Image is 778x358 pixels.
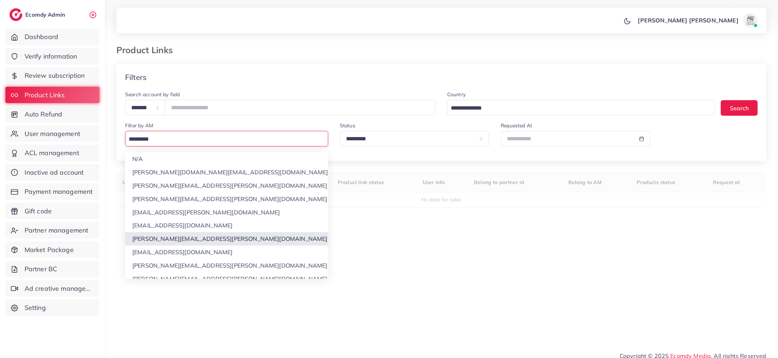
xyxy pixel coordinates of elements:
[5,222,99,239] a: Partner management
[5,29,99,45] a: Dashboard
[9,8,22,21] img: logo
[25,32,58,42] span: Dashboard
[5,87,99,103] a: Product Links
[5,280,99,297] a: Ad creative management
[25,148,79,158] span: ACL management
[25,71,85,80] span: Review subscription
[25,187,93,196] span: Payment management
[25,284,94,293] span: Ad creative management
[125,246,328,259] li: [EMAIL_ADDRESS][DOMAIN_NAME]
[125,152,328,166] li: N/A
[25,110,63,119] span: Auto Refund
[25,168,84,177] span: Inactive ad account
[125,259,328,272] li: [PERSON_NAME][EMAIL_ADDRESS][PERSON_NAME][DOMAIN_NAME]
[5,67,99,84] a: Review subscription
[5,299,99,316] a: Setting
[5,164,99,181] a: Inactive ad account
[5,183,99,200] a: Payment management
[25,226,89,235] span: Partner management
[743,13,758,27] img: avatar
[447,100,715,115] div: Search for option
[125,131,328,146] div: Search for option
[9,8,67,21] a: logoEcomdy Admin
[25,245,74,255] span: Market Package
[5,106,99,123] a: Auto Refund
[25,129,80,138] span: User management
[5,48,99,65] a: Verify information
[126,134,324,145] input: Search for option
[25,52,77,61] span: Verify information
[25,11,67,18] h2: Ecomdy Admin
[5,203,99,220] a: Gift code
[5,242,99,258] a: Market Package
[25,264,57,274] span: Partner BC
[125,192,328,206] li: [PERSON_NAME][EMAIL_ADDRESS][PERSON_NAME][DOMAIN_NAME]
[125,219,328,232] li: [EMAIL_ADDRESS][DOMAIN_NAME]
[125,232,328,246] li: [PERSON_NAME][EMAIL_ADDRESS][PERSON_NAME][DOMAIN_NAME]
[634,13,761,27] a: [PERSON_NAME] [PERSON_NAME]avatar
[125,179,328,192] li: [PERSON_NAME][EMAIL_ADDRESS][PERSON_NAME][DOMAIN_NAME]
[125,206,328,219] li: [EMAIL_ADDRESS][PERSON_NAME][DOMAIN_NAME]
[25,303,46,312] span: Setting
[125,272,328,286] li: [PERSON_NAME][EMAIL_ADDRESS][PERSON_NAME][DOMAIN_NAME]
[638,16,739,25] p: [PERSON_NAME] [PERSON_NAME]
[5,145,99,161] a: ACL management
[5,125,99,142] a: User management
[5,261,99,277] a: Partner BC
[125,166,328,179] li: [PERSON_NAME][DOMAIN_NAME][EMAIL_ADDRESS][DOMAIN_NAME]
[25,90,65,100] span: Product Links
[25,206,52,216] span: Gift code
[448,103,706,114] input: Search for option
